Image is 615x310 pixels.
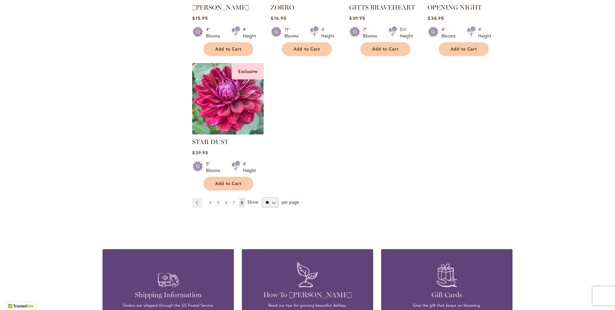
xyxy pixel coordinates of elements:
[192,130,264,136] a: STAR DUST Exclusive
[206,26,224,39] div: 4" Blooms
[400,26,413,39] div: 5½' Height
[441,26,459,39] div: 4" Blooms
[233,200,235,205] span: 7
[192,63,264,135] img: STAR DUST
[224,198,229,208] a: 6
[428,4,482,11] a: OPENING NIGHT
[5,287,23,305] iframe: Launch Accessibility Center
[241,200,243,205] span: 8
[282,42,332,56] button: Add to Cart
[321,26,334,39] div: 4' Height
[208,198,213,208] a: 4
[294,46,320,52] span: Add to Cart
[243,161,256,174] div: 4' Height
[209,200,211,205] span: 4
[360,42,410,56] button: Add to Cart
[192,138,228,146] a: STAR DUST
[478,26,491,39] div: 4' Height
[192,150,208,156] span: $39.95
[282,199,299,205] span: per page
[247,199,258,205] span: Show
[232,198,237,208] a: 7
[251,303,364,308] p: Read our tips for growing beautiful dahlias.
[112,290,224,299] h4: Shipping Information
[215,181,242,186] span: Add to Cart
[225,200,227,205] span: 6
[363,26,381,39] div: 7" Blooms
[439,42,489,56] button: Add to Cart
[206,161,224,174] div: 5" Blooms
[216,198,221,208] a: 5
[112,303,224,308] p: Orders are shipped through the US Postal Service
[391,290,503,299] h4: Gift Cards
[271,15,286,21] span: $16.95
[203,177,253,191] button: Add to Cart
[391,303,503,308] p: Give the gift that keeps on blooming.
[232,63,264,79] div: Exclusive
[215,46,242,52] span: Add to Cart
[251,290,364,299] h4: How To [PERSON_NAME]
[192,4,249,11] a: [PERSON_NAME]
[451,46,477,52] span: Add to Cart
[349,4,415,11] a: GITTS BRAVEHEART
[217,200,219,205] span: 5
[203,42,253,56] button: Add to Cart
[271,4,294,11] a: ZORRO
[428,15,444,21] span: $34.95
[284,26,302,39] div: 11" Blooms
[243,26,256,39] div: 4' Height
[192,15,208,21] span: $15.95
[349,15,365,21] span: $39.95
[372,46,398,52] span: Add to Cart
